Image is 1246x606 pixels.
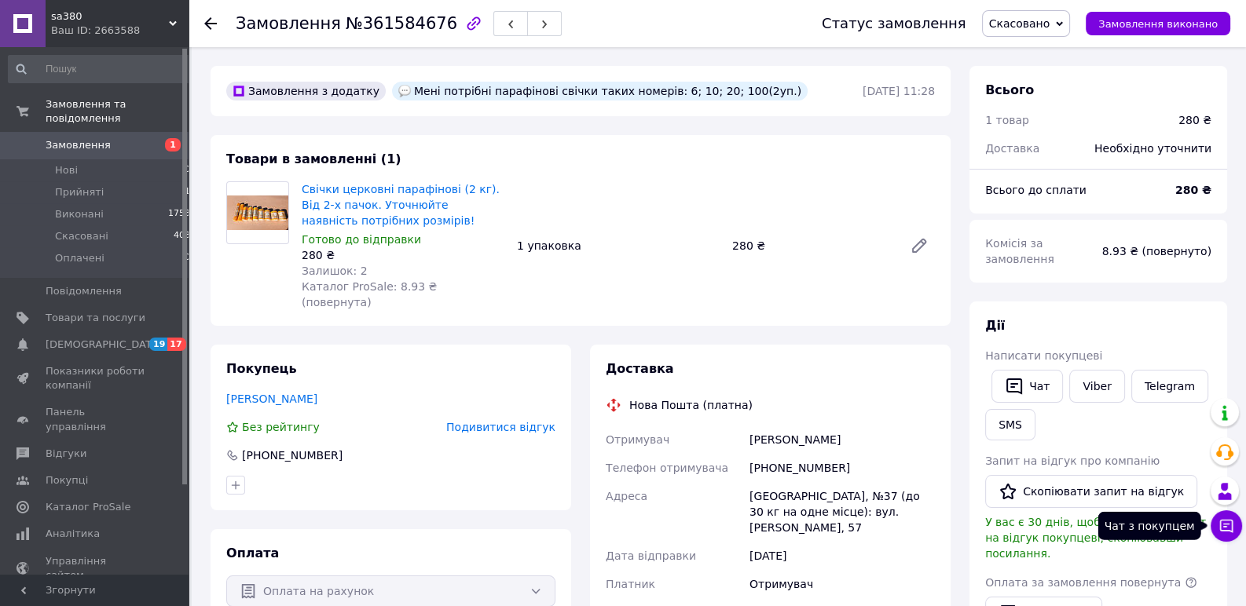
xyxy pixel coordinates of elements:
[606,578,655,590] span: Платник
[985,142,1039,155] span: Доставка
[398,85,411,97] img: :speech_balloon:
[46,447,86,461] span: Відгуки
[226,392,317,405] a: [PERSON_NAME]
[46,284,122,298] span: Повідомлення
[242,421,320,433] span: Без рейтингу
[46,473,88,487] span: Покупці
[55,251,104,265] span: Оплачені
[746,482,938,542] div: [GEOGRAPHIC_DATA], №37 (до 30 кг на одне місце): вул. [PERSON_NAME], 57
[46,338,162,352] span: [DEMOGRAPHIC_DATA]
[168,207,190,221] span: 1753
[1098,512,1201,540] div: Чат з покупцем
[511,235,726,257] div: 1 упаковка
[746,542,938,570] div: [DATE]
[46,364,145,392] span: Показники роботи компанії
[346,14,457,33] span: №361584676
[446,421,555,433] span: Подивитися відгук
[51,9,169,24] span: sa380
[302,265,368,277] span: Залишок: 2
[985,454,1160,467] span: Запит на відгук про компанію
[746,570,938,598] div: Отримувач
[55,163,78,177] span: Нові
[606,462,728,474] span: Телефон отримувача
[1211,510,1242,542] button: Чат з покупцем
[985,516,1206,560] span: У вас є 30 днів, щоб відправити запит на відгук покупцеві, скопіювавши посилання.
[989,17,1050,30] span: Скасовано
[625,397,757,413] div: Нова Пошта (платна)
[46,405,145,433] span: Панель управління
[822,16,966,31] div: Статус замовлення
[903,230,935,261] a: Редагувати
[606,490,647,502] span: Адреса
[236,14,341,33] span: Замовлення
[985,237,1054,265] span: Комісія за замовлення
[8,55,192,83] input: Пошук
[392,82,808,100] div: Мені потрібні парафінові свічки таких номерів: 6; 10; 20; 100(2уп.)
[302,233,421,246] span: Готово до відправки
[1131,370,1208,403] a: Telegram
[55,229,108,243] span: Скасовані
[46,138,111,152] span: Замовлення
[746,425,938,454] div: [PERSON_NAME]
[302,247,504,263] div: 280 ₴
[746,454,938,482] div: [PHONE_NUMBER]
[985,475,1197,508] button: Скопіювати запит на відгук
[302,183,500,227] a: Свічки церковні парафінові (2 кг). Від 2-х пачок. Уточнюйте наявність потрібних розмірів!
[606,361,674,376] span: Доставка
[46,311,145,325] span: Товари та послуги
[226,82,386,100] div: Замовлення з додатку
[55,185,104,199] span: Прийняті
[165,138,181,151] span: 1
[606,549,696,562] span: Дата відправки
[226,151,401,166] span: Товари в замовленні (1)
[227,195,288,230] img: Свічки церковні парафінові (2 кг). Від 2-х пачок. Уточнюйте наявність потрібних розмірів!
[204,16,217,31] div: Повернутися назад
[302,280,437,308] span: Каталог ProSale: 8.93 ₴ (повернута)
[226,361,297,376] span: Покупець
[46,554,145,582] span: Управління сайтом
[1098,18,1218,30] span: Замовлення виконано
[991,370,1063,403] button: Чат
[985,576,1181,589] span: Оплата за замовлення повернута
[1069,370,1124,403] a: Viber
[606,433,669,446] span: Отримувач
[726,235,897,257] div: 280 ₴
[149,338,167,351] span: 19
[985,318,1005,333] span: Дії
[55,207,104,221] span: Виконані
[985,409,1035,440] button: SMS
[863,85,935,97] time: [DATE] 11:28
[1178,112,1211,128] div: 280 ₴
[985,114,1029,126] span: 1 товар
[46,97,189,126] span: Замовлення та повідомлення
[1175,184,1211,196] b: 280 ₴
[185,185,190,199] span: 1
[226,546,279,560] span: Оплата
[185,163,190,177] span: 0
[167,338,185,351] span: 17
[985,349,1102,362] span: Написати покупцеві
[1086,12,1230,35] button: Замовлення виконано
[185,251,190,265] span: 0
[46,527,100,541] span: Аналітика
[985,82,1034,97] span: Всього
[1085,131,1221,166] div: Необхідно уточнити
[240,447,344,463] div: [PHONE_NUMBER]
[174,229,190,243] span: 403
[51,24,189,38] div: Ваш ID: 2663588
[985,184,1087,196] span: Всього до сплати
[1102,245,1211,257] span: 8.93 ₴ (повернуто)
[46,500,130,514] span: Каталог ProSale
